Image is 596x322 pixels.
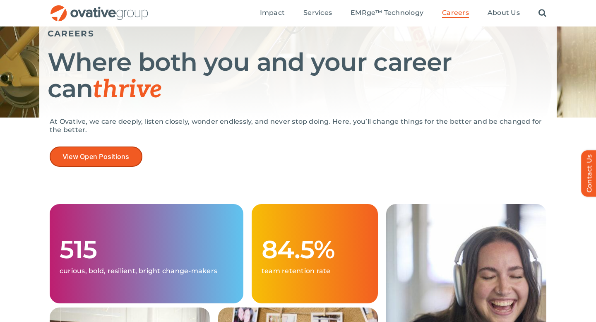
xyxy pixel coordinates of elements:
a: View Open Positions [50,147,142,167]
span: Careers [442,9,469,17]
a: Impact [260,9,285,18]
a: Services [303,9,332,18]
span: thrive [93,75,162,105]
span: About Us [488,9,520,17]
h1: 515 [60,236,233,263]
h5: CAREERS [48,29,548,38]
span: Impact [260,9,285,17]
p: team retention rate [262,267,368,275]
p: curious, bold, resilient, bright change-makers [60,267,233,275]
span: EMRge™ Technology [351,9,423,17]
a: Careers [442,9,469,18]
h1: Where both you and your career can [48,49,548,103]
h1: 84.5% [262,236,368,263]
span: Services [303,9,332,17]
p: At Ovative, we care deeply, listen closely, wonder endlessly, and never stop doing. Here, you’ll ... [50,118,546,134]
a: About Us [488,9,520,18]
span: View Open Positions [62,153,130,161]
a: Search [538,9,546,18]
a: EMRge™ Technology [351,9,423,18]
a: OG_Full_horizontal_RGB [50,4,149,12]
